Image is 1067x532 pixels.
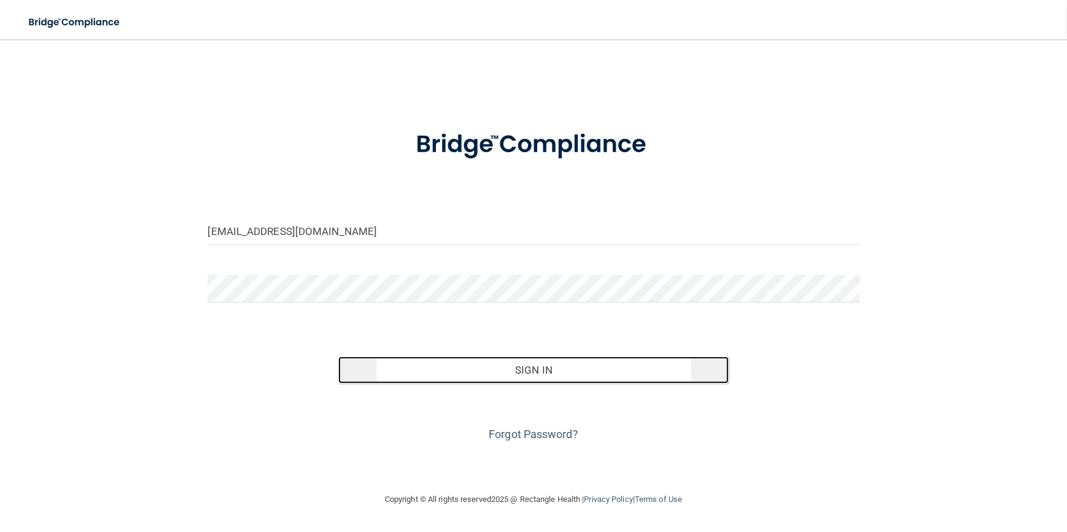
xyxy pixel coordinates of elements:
[309,480,758,519] div: Copyright © All rights reserved 2025 @ Rectangle Health | |
[338,357,729,384] button: Sign In
[489,428,578,441] a: Forgot Password?
[18,10,131,35] img: bridge_compliance_login_screen.278c3ca4.svg
[390,113,677,177] img: bridge_compliance_login_screen.278c3ca4.svg
[208,217,859,245] input: Email
[635,495,682,504] a: Terms of Use
[584,495,632,504] a: Privacy Policy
